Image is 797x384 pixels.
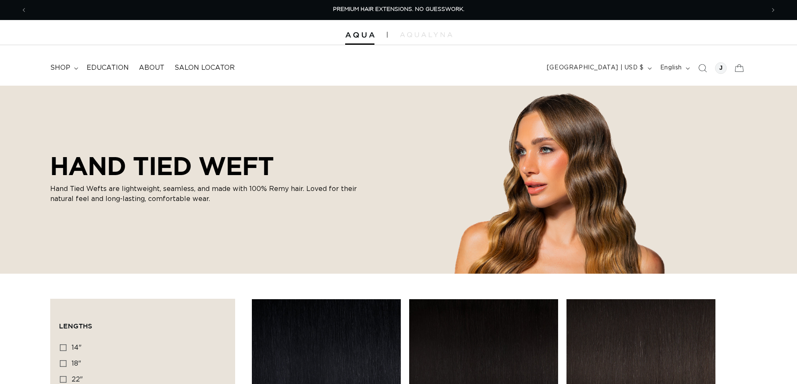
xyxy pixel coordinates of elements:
span: [GEOGRAPHIC_DATA] | USD $ [547,64,644,72]
p: Hand Tied Wefts are lightweight, seamless, and made with 100% Remy hair. Loved for their natural ... [50,184,368,204]
span: English [660,64,682,72]
span: Lengths [59,322,92,330]
a: About [134,58,169,77]
span: 14" [72,344,82,351]
span: shop [50,64,70,72]
button: English [655,60,693,76]
summary: shop [45,58,82,77]
span: Salon Locator [174,64,235,72]
span: PREMIUM HAIR EXTENSIONS. NO GUESSWORK. [333,7,464,12]
span: Education [87,64,129,72]
button: Previous announcement [15,2,33,18]
img: Aqua Hair Extensions [345,32,374,38]
button: Next announcement [764,2,782,18]
a: Education [82,58,134,77]
span: About [139,64,164,72]
summary: Lengths (0 selected) [59,308,226,338]
button: [GEOGRAPHIC_DATA] | USD $ [542,60,655,76]
img: aqualyna.com [400,32,452,37]
a: Salon Locator [169,58,240,77]
summary: Search [693,59,712,77]
h2: HAND TIED WEFT [50,151,368,181]
span: 18" [72,360,81,367]
span: 22" [72,376,83,383]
